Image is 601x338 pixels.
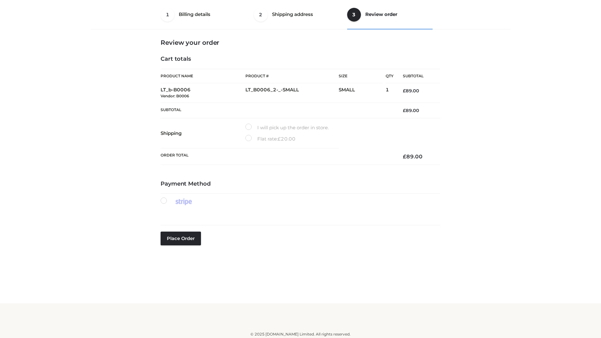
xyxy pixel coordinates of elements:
th: Shipping [161,118,245,148]
label: Flat rate: [245,135,295,143]
th: Subtotal [161,103,393,118]
span: £ [403,153,406,160]
bdi: 89.00 [403,108,419,113]
button: Place order [161,232,201,245]
td: LT_b-B0006 [161,83,245,103]
td: LT_B0006_2-_-SMALL [245,83,339,103]
span: £ [278,136,281,142]
span: £ [403,108,406,113]
small: Vendor: B0006 [161,94,189,98]
bdi: 20.00 [278,136,295,142]
h3: Review your order [161,39,440,46]
h4: Payment Method [161,181,440,187]
bdi: 89.00 [403,153,423,160]
td: 1 [386,83,393,103]
th: Size [339,69,383,83]
th: Order Total [161,148,393,165]
td: SMALL [339,83,386,103]
th: Qty [386,69,393,83]
div: © 2025 [DOMAIN_NAME] Limited. All rights reserved. [93,331,508,337]
th: Subtotal [393,69,440,83]
th: Product Name [161,69,245,83]
label: I will pick up the order in store. [245,124,329,132]
span: £ [403,88,406,94]
th: Product # [245,69,339,83]
h4: Cart totals [161,56,440,63]
bdi: 89.00 [403,88,419,94]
